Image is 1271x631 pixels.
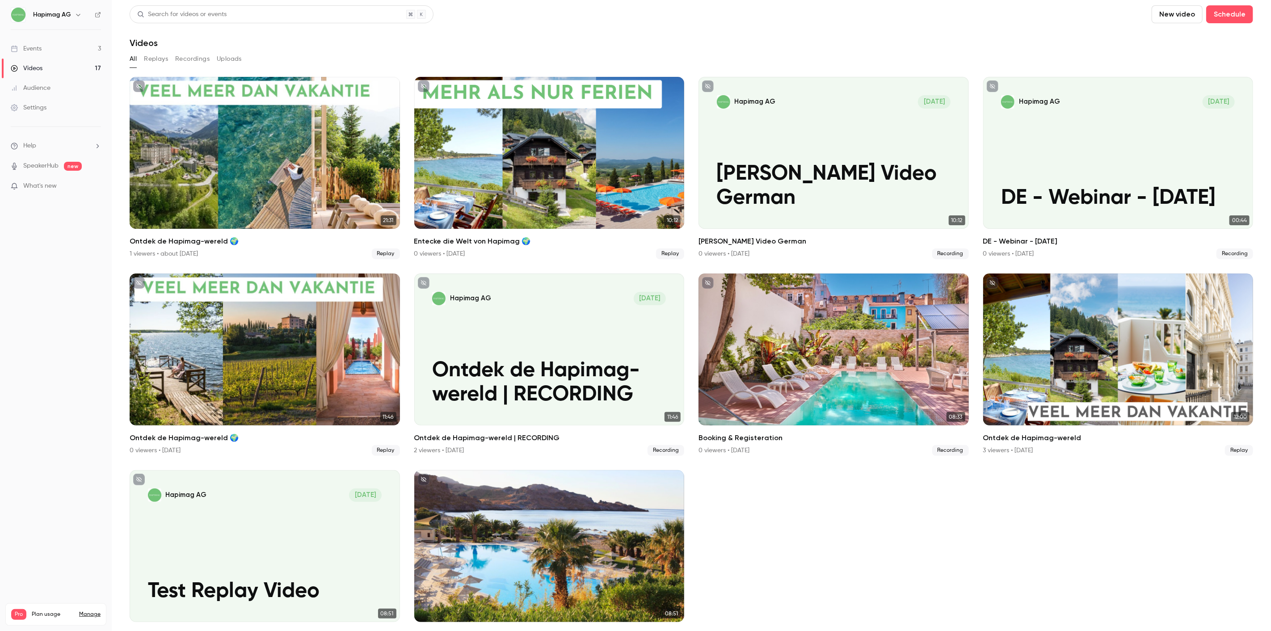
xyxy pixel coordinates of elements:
span: Replay [1225,445,1253,456]
span: Help [23,141,36,151]
img: Test Replay Video [148,488,161,502]
div: 0 viewers • [DATE] [983,249,1034,258]
h2: Ontdek de Hapimag-wereld | RECORDING [414,433,685,443]
a: Ontdek de Hapimag-wereld | RECORDINGHapimag AG[DATE]Ontdek de Hapimag-wereld | RECORDING11:46Ontd... [414,273,685,456]
p: Ontdek de Hapimag-wereld | RECORDING [432,359,666,408]
a: 10:1210:12Entecke die Welt von Hapimag 🌍0 viewers • [DATE]Replay [414,77,685,259]
span: Replay [372,445,400,456]
p: [PERSON_NAME] Video German [717,162,951,211]
span: What's new [23,181,57,191]
li: help-dropdown-opener [11,141,101,151]
span: Recording [648,445,684,456]
p: Hapimag AG [734,97,775,106]
img: Nicole Video German [717,95,730,109]
span: 00:44 [1229,215,1250,225]
button: unpublished [702,80,714,92]
li: Booking & Registeration [699,273,969,456]
li: Ontdek de Hapimag-wereld 🌍 [130,77,400,259]
h2: Entecke die Welt von Hapimag 🌍 [414,236,685,247]
div: Search for videos or events [137,10,227,19]
h2: [PERSON_NAME] Video German [699,236,969,247]
button: unpublished [418,474,429,485]
span: Recording [1216,248,1253,259]
p: Hapimag AG [1019,97,1060,106]
span: Plan usage [32,611,74,618]
div: 3 viewers • [DATE] [983,446,1033,455]
div: 2 viewers • [DATE] [414,446,464,455]
span: new [64,162,82,171]
li: Nicole Video German [699,77,969,259]
button: Recordings [175,52,210,66]
button: Schedule [1206,5,1253,23]
a: 21:3121:31Ontdek de Hapimag-wereld 🌍1 viewers • about [DATE]Replay [130,77,400,259]
div: Audience [11,84,51,93]
h2: Ontdek de Hapimag-wereld 🌍 [130,433,400,443]
p: Test Replay Video [148,580,382,604]
span: 12:00 [1231,412,1250,422]
button: All [130,52,137,66]
div: Events [11,44,42,53]
button: unpublished [418,80,429,92]
button: New video [1152,5,1203,23]
span: 10:12 [949,215,965,225]
span: [DATE] [349,488,382,502]
button: unpublished [133,474,145,485]
span: 11:46 [665,412,681,422]
span: Recording [932,248,969,259]
section: Videos [130,5,1253,626]
span: [DATE] [634,292,666,305]
button: unpublished [987,80,998,92]
span: 08:33 [947,412,965,422]
li: Ontdek de Hapimag-wereld [983,273,1254,456]
span: Pro [11,609,26,620]
li: Ontdek de Hapimag-wereld | RECORDING [414,273,685,456]
div: 0 viewers • [DATE] [414,249,465,258]
button: unpublished [418,277,429,289]
div: Videos [11,64,42,73]
h1: Videos [130,38,158,48]
a: SpeakerHub [23,161,59,171]
div: 0 viewers • [DATE] [130,446,181,455]
span: 21:31 [381,215,396,225]
a: 12:0012:00Ontdek de Hapimag-wereld3 viewers • [DATE]Replay [983,273,1254,456]
img: Hapimag AG [11,8,25,22]
button: unpublished [133,277,145,289]
li: Ontdek de Hapimag-wereld 🌍 [130,273,400,456]
button: unpublished [987,277,998,289]
p: DE - Webinar - [DATE] [1001,186,1235,210]
span: Replay [372,248,400,259]
h2: Booking & Registeration [699,433,969,443]
img: DE - Webinar - 16.06.25 [1001,95,1014,109]
a: 08:33Booking & Registeration0 viewers • [DATE]Recording [699,273,969,456]
div: Settings [11,103,46,112]
span: 11:46 [380,412,396,422]
li: DE - Webinar - 16.06.25 [983,77,1254,259]
span: 10:12 [664,215,681,225]
button: Replays [144,52,168,66]
div: 0 viewers • [DATE] [699,446,749,455]
h2: Ontdek de Hapimag-wereld [983,433,1254,443]
a: 11:4611:46Ontdek de Hapimag-wereld 🌍0 viewers • [DATE]Replay [130,273,400,456]
span: [DATE] [1203,95,1235,109]
span: 08:51 [662,609,681,618]
a: Manage [79,611,101,618]
button: unpublished [133,80,145,92]
h2: DE - Webinar - [DATE] [983,236,1254,247]
span: Recording [932,445,969,456]
span: [DATE] [918,95,951,109]
p: Hapimag AG [165,490,206,500]
img: Ontdek de Hapimag-wereld | RECORDING [432,292,446,305]
li: Entecke die Welt von Hapimag 🌍 [414,77,685,259]
span: Replay [656,248,684,259]
span: 08:51 [378,609,396,618]
h6: Hapimag AG [33,10,71,19]
div: 1 viewers • about [DATE] [130,249,198,258]
a: DE - Webinar - 16.06.25Hapimag AG[DATE]DE - Webinar - [DATE]00:44DE - Webinar - [DATE]0 viewers •... [983,77,1254,259]
h2: Ontdek de Hapimag-wereld 🌍 [130,236,400,247]
div: 0 viewers • [DATE] [699,249,749,258]
p: Hapimag AG [450,294,491,303]
button: Uploads [217,52,242,66]
a: Nicole Video GermanHapimag AG[DATE][PERSON_NAME] Video German10:12[PERSON_NAME] Video German0 vie... [699,77,969,259]
button: unpublished [702,277,714,289]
